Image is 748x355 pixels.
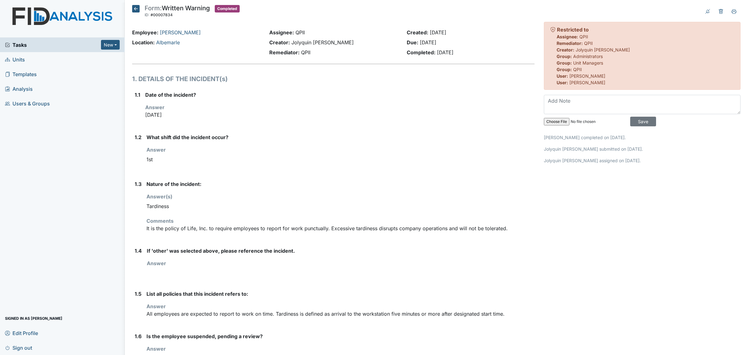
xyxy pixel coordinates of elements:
strong: Answer [146,303,166,309]
a: Albemarle [156,39,180,46]
strong: User: [557,80,568,85]
strong: Group: [557,67,572,72]
label: Comments [146,217,174,225]
label: 1.4 [135,247,142,255]
span: Jolyquin [PERSON_NAME] [576,47,630,52]
span: [PERSON_NAME] [569,73,605,79]
span: QPII [579,34,588,39]
p: It is the policy of Life, Inc. to require employees to report for work punctually. Excessive tard... [146,225,535,232]
strong: Answer [146,346,166,352]
span: Form: [145,4,162,12]
label: Is the employee suspended, pending a review? [146,333,263,340]
strong: Remediator: [269,49,300,56]
span: Sign out [5,343,32,353]
strong: Answer [145,104,165,110]
span: #00007834 [151,12,173,17]
strong: Location: [132,39,155,46]
span: Jolyquin [PERSON_NAME] [291,39,354,46]
strong: Answer(s) [146,193,172,200]
span: Unit Managers [573,60,603,66]
strong: Due: [407,39,418,46]
strong: Restricted to [557,27,589,33]
label: 1.2 [135,134,141,141]
div: 1st [146,153,535,165]
span: Signed in as [PERSON_NAME] [5,314,62,323]
span: QPII [573,67,582,72]
span: Users & Groups [5,99,50,108]
label: List all policies that this incident refers to: [146,290,248,298]
a: [PERSON_NAME] [160,29,201,36]
button: New [101,40,120,50]
p: Jolyquin [PERSON_NAME] assigned on [DATE]. [544,157,741,164]
strong: Assignee: [557,34,578,39]
strong: Assignee: [269,29,294,36]
span: QPII [295,29,305,36]
span: Templates [5,69,37,79]
input: Save [630,117,656,126]
p: All employees are expected to report to work on time. Tardiness is defined as arrival to the work... [146,310,535,318]
span: [DATE] [437,49,453,56]
strong: Employee: [132,29,158,36]
label: 1.1 [135,91,140,99]
span: [DATE] [430,29,446,36]
strong: Group: [557,60,572,66]
label: 1.5 [135,290,141,298]
label: Nature of the incident: [146,180,201,188]
label: 1.3 [135,180,141,188]
span: Administrators [573,54,603,59]
strong: Creator: [557,47,574,52]
div: Written Warning [145,5,210,19]
span: Analysis [5,84,33,94]
span: QPII [301,49,310,56]
span: Edit Profile [5,328,38,338]
strong: Answer [146,147,166,153]
strong: Creator: [269,39,290,46]
strong: Completed: [407,49,435,56]
span: [DATE] [420,39,436,46]
label: What shift did the incident occur? [146,134,228,141]
a: Tasks [5,41,101,49]
h1: 1. DETAILS OF THE INCIDENT(s) [132,74,535,84]
span: Units [5,55,25,64]
span: Completed [215,5,240,12]
strong: Remediator: [557,41,583,46]
span: QPII [584,41,593,46]
strong: Group: [557,54,572,59]
strong: User: [557,73,568,79]
label: 1.6 [135,333,141,340]
p: [PERSON_NAME] completed on [DATE]. [544,134,741,141]
label: If 'other' was selected above, please reference the incident. [147,247,295,255]
p: [DATE] [145,111,535,119]
strong: Answer [147,260,166,266]
strong: Created: [407,29,428,36]
div: Tardiness [146,200,535,212]
label: Date of the incident? [145,91,196,99]
span: ID: [145,12,150,17]
span: [PERSON_NAME] [569,80,605,85]
p: Jolyquin [PERSON_NAME] submitted on [DATE]. [544,146,741,152]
